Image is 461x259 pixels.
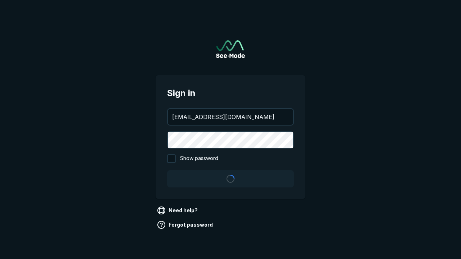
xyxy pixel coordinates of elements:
img: See-Mode Logo [216,40,245,58]
span: Show password [180,154,218,163]
span: Sign in [167,87,294,100]
a: Need help? [156,205,201,216]
a: Forgot password [156,219,216,231]
input: your@email.com [168,109,293,125]
a: Go to sign in [216,40,245,58]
